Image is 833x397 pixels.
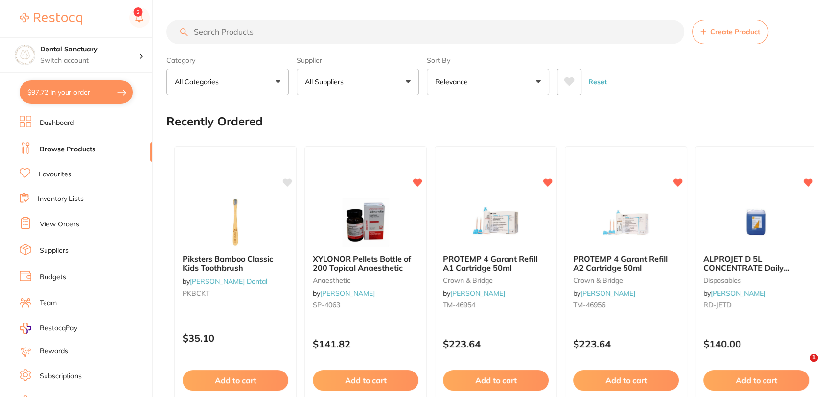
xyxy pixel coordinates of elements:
[313,301,418,309] small: SP-4063
[703,370,809,391] button: Add to cart
[427,69,549,95] button: Relevance
[40,372,82,381] a: Subscriptions
[703,301,809,309] small: RD-JETD
[40,273,66,282] a: Budgets
[313,254,418,273] b: XYLONOR Pellets Bottle of 200 Topical Anaesthetic
[573,338,679,349] p: $223.64
[450,289,505,298] a: [PERSON_NAME]
[703,289,765,298] span: by
[15,45,35,65] img: Dental Sanctuary
[790,354,813,377] iframe: Intercom live chat
[183,277,267,286] span: by
[710,28,760,36] span: Create Product
[183,254,288,273] b: Piksters Bamboo Classic Kids Toothbrush
[320,289,375,298] a: [PERSON_NAME]
[427,56,549,65] label: Sort By
[443,338,549,349] p: $223.64
[580,289,635,298] a: [PERSON_NAME]
[703,338,809,349] p: $140.00
[464,198,528,247] img: PROTEMP 4 Garant Refill A1 Cartridge 50ml
[313,276,418,284] small: anaesthetic
[183,370,288,391] button: Add to cart
[166,20,684,44] input: Search Products
[573,370,679,391] button: Add to cart
[40,220,79,229] a: View Orders
[810,354,818,362] span: 1
[40,56,139,66] p: Switch account
[166,69,289,95] button: All Categories
[183,332,288,344] p: $35.10
[573,254,679,273] b: PROTEMP 4 Garant Refill A2 Cartridge 50ml
[204,198,267,247] img: Piksters Bamboo Classic Kids Toothbrush
[20,323,77,334] a: RestocqPay
[20,13,82,25] img: Restocq Logo
[40,118,74,128] a: Dashboard
[183,289,288,297] small: PKBCKT
[297,69,419,95] button: All Suppliers
[305,77,347,87] p: All Suppliers
[692,20,768,44] button: Create Product
[594,198,658,247] img: PROTEMP 4 Garant Refill A2 Cartridge 50ml
[40,45,139,54] h4: Dental Sanctuary
[20,7,82,30] a: Restocq Logo
[703,276,809,284] small: disposables
[435,77,472,87] p: Relevance
[724,198,788,247] img: ALPROJET D 5L CONCENTRATE Daily Evacuator Cleaner Bottle
[297,56,419,65] label: Supplier
[20,80,133,104] button: $97.72 in your order
[38,194,84,204] a: Inventory Lists
[40,145,95,154] a: Browse Products
[585,69,610,95] button: Reset
[39,170,71,179] a: Favourites
[443,289,505,298] span: by
[313,289,375,298] span: by
[711,289,765,298] a: [PERSON_NAME]
[443,254,549,273] b: PROTEMP 4 Garant Refill A1 Cartridge 50ml
[703,254,809,273] b: ALPROJET D 5L CONCENTRATE Daily Evacuator Cleaner Bottle
[573,276,679,284] small: crown & bridge
[40,298,57,308] a: Team
[40,347,68,356] a: Rewards
[443,276,549,284] small: crown & bridge
[573,289,635,298] span: by
[190,277,267,286] a: [PERSON_NAME] Dental
[443,301,549,309] small: TM-46954
[313,370,418,391] button: Add to cart
[334,198,397,247] img: XYLONOR Pellets Bottle of 200 Topical Anaesthetic
[313,338,418,349] p: $141.82
[166,56,289,65] label: Category
[40,323,77,333] span: RestocqPay
[166,115,263,128] h2: Recently Ordered
[40,246,69,256] a: Suppliers
[443,370,549,391] button: Add to cart
[573,301,679,309] small: TM-46956
[20,323,31,334] img: RestocqPay
[175,77,223,87] p: All Categories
